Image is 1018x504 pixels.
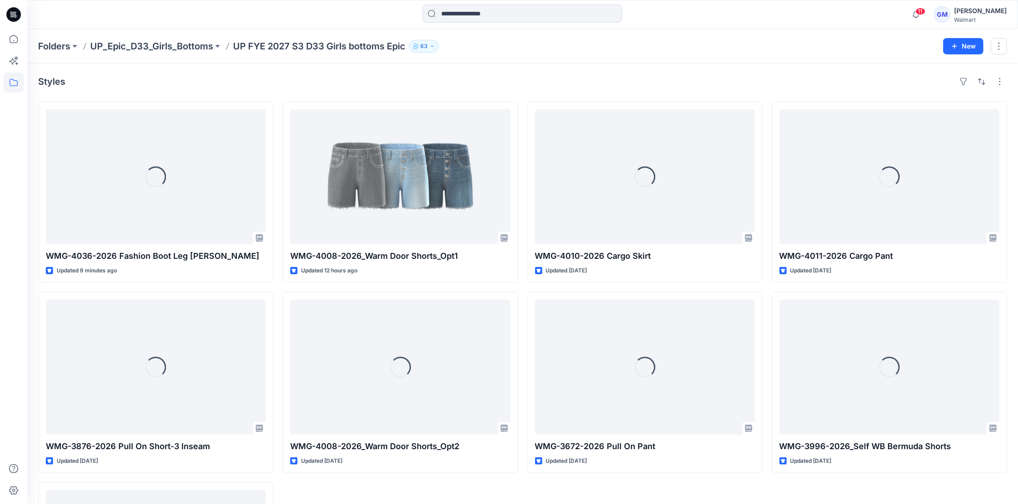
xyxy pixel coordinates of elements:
p: Updated [DATE] [790,266,832,276]
div: [PERSON_NAME] [954,5,1007,16]
div: GM [934,6,950,23]
p: Updated [DATE] [790,456,832,466]
p: Updated [DATE] [546,456,587,466]
p: WMG-4010-2026 Cargo Skirt [535,250,755,262]
p: Updated 9 minutes ago [57,266,117,276]
div: Walmart [954,16,1007,23]
p: 63 [420,41,428,51]
p: WMG-4011-2026 Cargo Pant [779,250,999,262]
p: WMG-3996-2026_Self WB Bermuda Shorts [779,440,999,453]
p: UP FYE 2027 S3 D33 Girls bottoms Epic [233,40,405,53]
button: New [943,38,984,54]
h4: Styles [38,76,65,87]
p: WMG-3876-2026 Pull On Short-3 Inseam [46,440,266,453]
a: WMG-4008-2026_Warm Door Shorts_Opt1 [290,109,510,244]
a: UP_Epic_D33_Girls_Bottoms [90,40,213,53]
p: WMG-4008-2026_Warm Door Shorts_Opt2 [290,440,510,453]
p: Updated [DATE] [57,456,98,466]
p: Updated 12 hours ago [301,266,357,276]
p: WMG-4036-2026 Fashion Boot Leg [PERSON_NAME] [46,250,266,262]
span: 11 [916,8,925,15]
p: Updated [DATE] [301,456,342,466]
p: WMG-3672-2026 Pull On Pant [535,440,755,453]
p: WMG-4008-2026_Warm Door Shorts_Opt1 [290,250,510,262]
p: Updated [DATE] [546,266,587,276]
a: Folders [38,40,70,53]
button: 63 [409,40,439,53]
